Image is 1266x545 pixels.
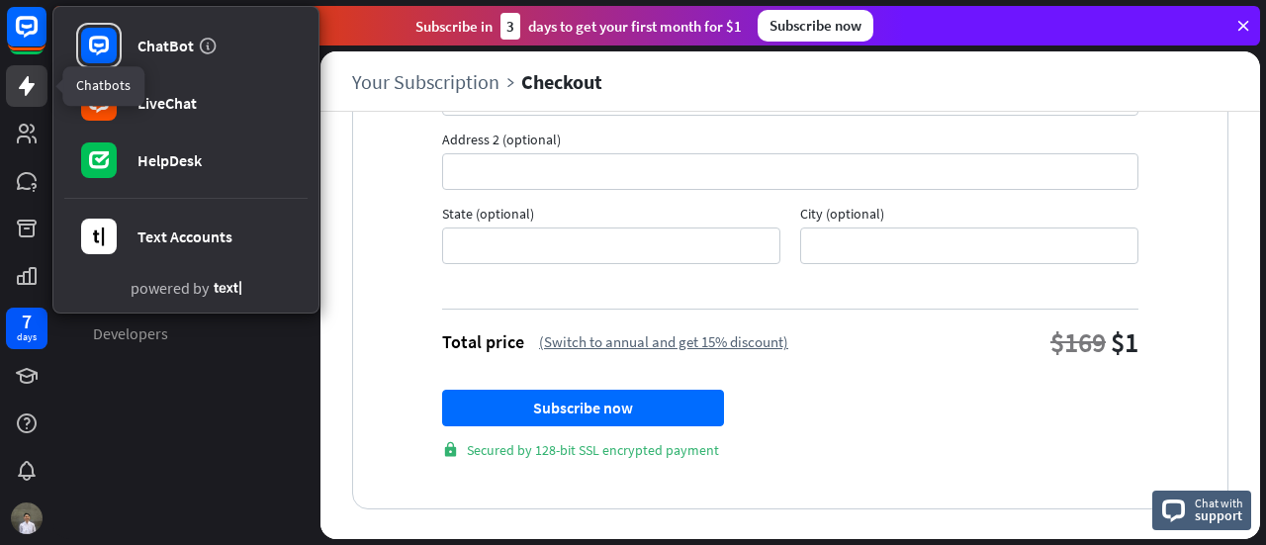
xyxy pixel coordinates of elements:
div: Subscribe now [758,10,873,42]
span: City (optional) [800,205,1138,227]
div: $169 [1050,324,1106,360]
div: 7 [22,313,32,330]
span: Developers [93,323,168,344]
button: Open LiveChat chat widget [16,8,75,67]
div: Subscribe in days to get your first month for $1 [415,13,742,40]
span: support [1195,506,1243,524]
div: (Switch to annual and get 15% discount) [539,332,788,351]
div: days [17,330,37,344]
i: lock [442,441,459,458]
span: Chat with [1195,494,1243,512]
div: Total price [442,330,524,353]
a: Developers [81,318,293,350]
input: City (optional) [800,227,1138,264]
button: Subscribe now [442,390,724,426]
span: State (optional) [442,205,780,227]
span: Address 2 (optional) [442,131,1138,153]
a: Your Subscription [352,70,521,93]
div: Checkout [521,70,602,93]
a: 7 days [6,308,47,349]
div: $1 [1111,324,1138,360]
input: State (optional) [442,227,780,264]
input: Address 2 (optional) [442,153,1138,190]
div: 3 [500,13,520,40]
div: Secured by 128-bit SSL encrypted payment [442,441,1138,459]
